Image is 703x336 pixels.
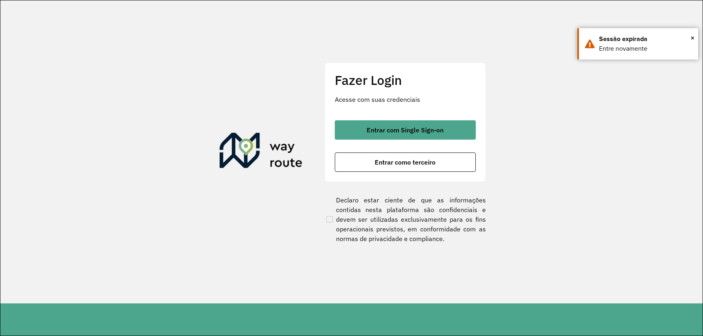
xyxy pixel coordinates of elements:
[335,72,476,88] h2: Fazer Login
[335,153,476,172] button: button
[691,32,695,44] button: Close
[599,34,692,44] div: Sessão expirada
[220,133,303,171] img: Roteirizador AmbevTech
[325,195,486,243] label: Declaro estar ciente de que as informações contidas nesta plataforma são confidenciais e devem se...
[599,44,692,54] div: Entre novamente
[375,159,435,165] span: Entrar como terceiro
[335,120,476,140] button: button
[335,95,476,104] p: Acesse com suas credenciais
[367,127,444,133] span: Entrar com Single Sign-on
[691,32,695,44] span: ×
